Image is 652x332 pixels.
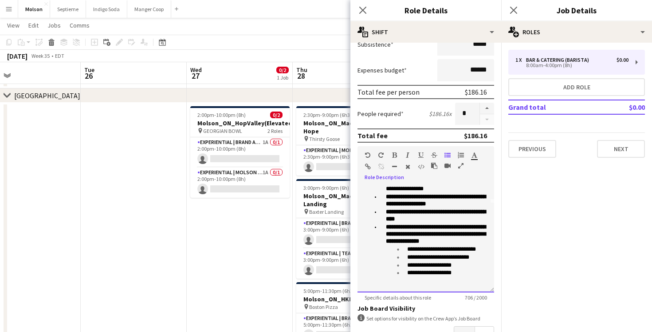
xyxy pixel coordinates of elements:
[296,66,307,74] span: Thu
[296,218,396,248] app-card-role: Experiential | Brand Ambassador1A0/13:00pm-9:00pm (6h)
[357,88,420,96] div: Total fee per person
[270,112,283,118] span: 0/2
[84,66,94,74] span: Tue
[296,192,396,208] h3: Molson_ON_Madri(Extra)_Baxter Landing
[444,162,451,169] button: Insert video
[303,184,349,191] span: 3:00pm-9:00pm (6h)
[303,288,362,294] span: 5:00pm-11:30pm (6h30m)
[309,136,340,142] span: Thirsty Goose
[277,74,288,81] div: 1 Job
[458,152,464,159] button: Ordered List
[14,91,80,100] div: [GEOGRAPHIC_DATA]
[391,152,397,159] button: Bold
[18,0,50,18] button: Molson
[55,52,64,59] div: EDT
[480,103,494,114] button: Increase
[357,110,404,118] label: People required
[350,4,501,16] h3: Role Details
[86,0,127,18] button: Indigo Soda
[44,20,64,31] a: Jobs
[357,304,494,312] h3: Job Board Visibility
[603,100,645,114] td: $0.00
[465,88,487,96] div: $186.16
[296,145,396,176] app-card-role: Experiential | Molson Brand Specialist0/12:30pm-9:00pm (6h30m)
[617,57,628,63] div: $0.00
[365,163,371,170] button: Insert Link
[508,100,603,114] td: Grand total
[7,21,20,29] span: View
[458,294,494,301] span: 706 / 2000
[267,128,283,134] span: 2 Roles
[365,152,371,159] button: Undo
[458,162,464,169] button: Fullscreen
[444,152,451,159] button: Unordered List
[418,163,424,170] button: HTML Code
[309,304,338,310] span: Boston Pizza
[309,208,344,215] span: Baxter Landing
[28,21,39,29] span: Edit
[501,21,652,43] div: Roles
[464,131,487,140] div: $186.16
[350,21,501,43] div: Shift
[25,20,42,31] a: Edit
[296,119,396,135] h3: Molson_ON_Madri(Basic)_Port Hope
[357,40,393,48] label: Subsistence
[418,152,424,159] button: Underline
[190,168,290,198] app-card-role: Experiential | Molson Brand Specialist1A0/12:00pm-10:00pm (8h)
[296,106,396,176] app-job-card: 2:30pm-9:00pm (6h30m)0/1Molson_ON_Madri(Basic)_Port Hope Thirsty Goose1 RoleExperiential | Molson...
[197,112,246,118] span: 2:00pm-10:00pm (8h)
[515,63,628,68] div: 8:00am-4:00pm (8h)
[295,71,307,81] span: 28
[276,67,289,73] span: 0/2
[357,314,494,323] div: Set options for visibility on the Crew App’s Job Board
[190,106,290,198] app-job-card: 2:00pm-10:00pm (8h)0/2Molson_ON_HopValley(Elevated)_Collingwood GEORGIAN BOWL2 RolesExperiential ...
[190,137,290,168] app-card-role: Experiential | Brand Ambassador1A0/12:00pm-10:00pm (8h)
[296,295,396,303] h3: Molson_ON_HKNSilver(Elevated)_Cambridge
[357,131,388,140] div: Total fee
[508,140,556,158] button: Previous
[597,140,645,158] button: Next
[7,52,27,60] div: [DATE]
[508,78,645,96] button: Add role
[296,179,396,279] app-job-card: 3:00pm-9:00pm (6h)0/2Molson_ON_Madri(Extra)_Baxter Landing Baxter Landing2 RolesExperiential | Br...
[189,71,202,81] span: 27
[296,248,396,279] app-card-role: Experiential | Team Lead1A0/13:00pm-9:00pm (6h)
[190,66,202,74] span: Wed
[471,152,477,159] button: Text Color
[203,128,242,134] span: GEORGIAN BOWL
[431,152,437,159] button: Strikethrough
[515,57,526,63] div: 1 x
[47,21,61,29] span: Jobs
[303,112,359,118] span: 2:30pm-9:00pm (6h30m)
[526,57,593,63] div: Bar & Catering (Barista)
[29,52,51,59] span: Week 35
[127,0,171,18] button: Manger Coop
[357,66,407,74] label: Expenses budget
[66,20,93,31] a: Comms
[405,152,411,159] button: Italic
[190,119,290,127] h3: Molson_ON_HopValley(Elevated)_Collingwood
[378,152,384,159] button: Redo
[405,163,411,170] button: Clear Formatting
[50,0,86,18] button: Septieme
[501,4,652,16] h3: Job Details
[4,20,23,31] a: View
[431,162,437,169] button: Paste as plain text
[391,163,397,170] button: Horizontal Line
[83,71,94,81] span: 26
[70,21,90,29] span: Comms
[429,110,452,118] div: $186.16 x
[357,294,438,301] span: Specific details about this role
